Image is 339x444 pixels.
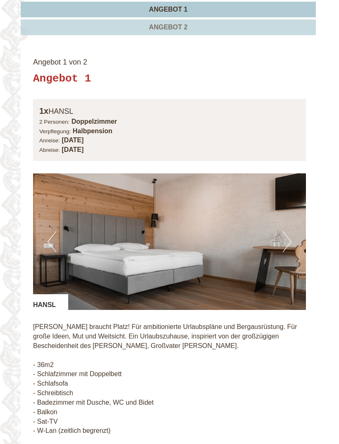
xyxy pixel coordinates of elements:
[39,119,69,125] small: 2 Personen:
[39,128,71,134] small: Verpflegung:
[72,118,117,125] b: Doppelzimmer
[73,127,112,134] b: Halbpension
[33,322,306,436] p: [PERSON_NAME] braucht Platz! Für ambitionierte Urlaubspläne und Bergausrüstung. Für große Ideen, ...
[39,106,48,115] b: 1x
[48,231,56,252] button: Previous
[33,71,91,86] div: Angebot 1
[149,6,187,13] span: Angebot 1
[39,147,60,153] small: Abreise:
[283,231,291,252] button: Next
[62,146,84,153] b: [DATE]
[149,24,187,31] span: Angebot 2
[33,58,87,66] span: Angebot 1 von 2
[39,137,60,144] small: Anreise:
[39,105,300,117] div: HANSL
[33,173,306,310] img: image
[33,294,68,310] div: HANSL
[62,137,84,144] b: [DATE]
